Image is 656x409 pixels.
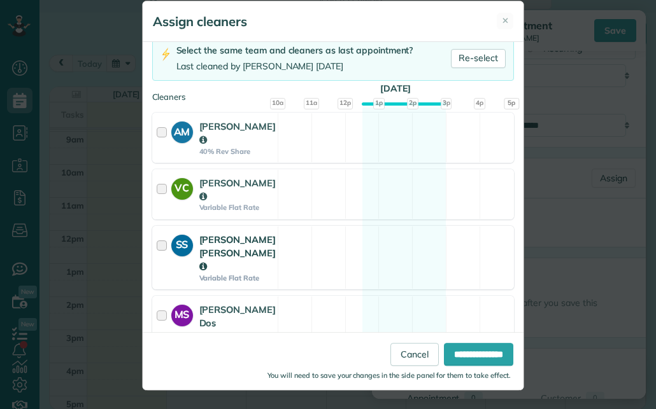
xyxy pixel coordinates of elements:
[176,60,413,73] div: Last cleaned by [PERSON_NAME] [DATE]
[153,13,247,31] h5: Assign cleaners
[152,91,514,95] div: Cleaners
[502,15,509,27] span: ✕
[199,203,276,212] strong: Variable Flat Rate
[390,343,439,366] a: Cancel
[199,120,276,146] strong: [PERSON_NAME]
[171,178,193,196] strong: VC
[267,371,511,380] small: You will need to save your changes in the side panel for them to take effect.
[199,303,276,356] strong: [PERSON_NAME] Dos [PERSON_NAME]
[171,305,193,322] strong: MS
[199,233,276,273] strong: [PERSON_NAME] [PERSON_NAME]
[451,49,506,68] a: Re-select
[160,48,171,61] img: lightning-bolt-icon-94e5364df696ac2de96d3a42b8a9ff6ba979493684c50e6bbbcda72601fa0d29.png
[199,274,276,282] strong: Variable Flat Rate
[171,121,193,139] strong: AM
[176,44,413,57] div: Select the same team and cleaners as last appointment?
[199,147,276,156] strong: 40% Rev Share
[199,177,276,202] strong: [PERSON_NAME]
[171,235,193,253] strong: SS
